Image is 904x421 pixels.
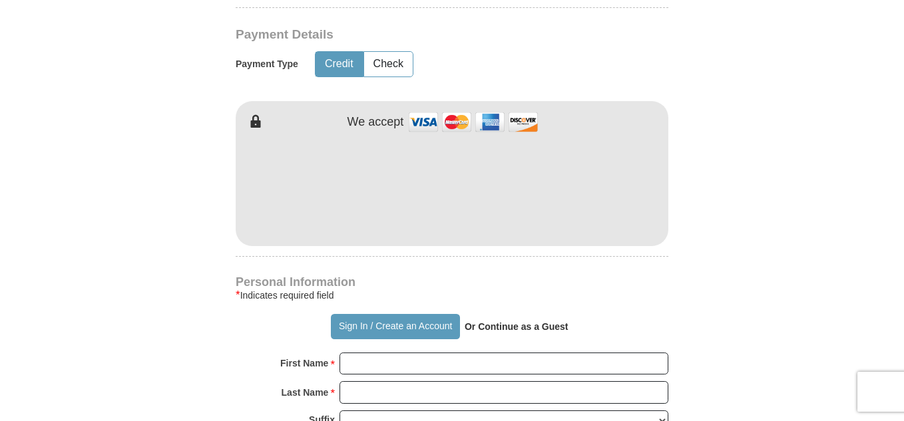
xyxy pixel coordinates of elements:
h5: Payment Type [236,59,298,70]
h4: We accept [347,115,404,130]
strong: First Name [280,354,328,372]
button: Check [364,52,413,76]
div: Indicates required field [236,287,668,303]
h4: Personal Information [236,277,668,287]
strong: Or Continue as a Guest [465,321,568,332]
button: Sign In / Create an Account [331,314,459,339]
strong: Last Name [282,383,329,402]
h3: Payment Details [236,27,575,43]
button: Credit [316,52,363,76]
img: credit cards accepted [407,108,540,136]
